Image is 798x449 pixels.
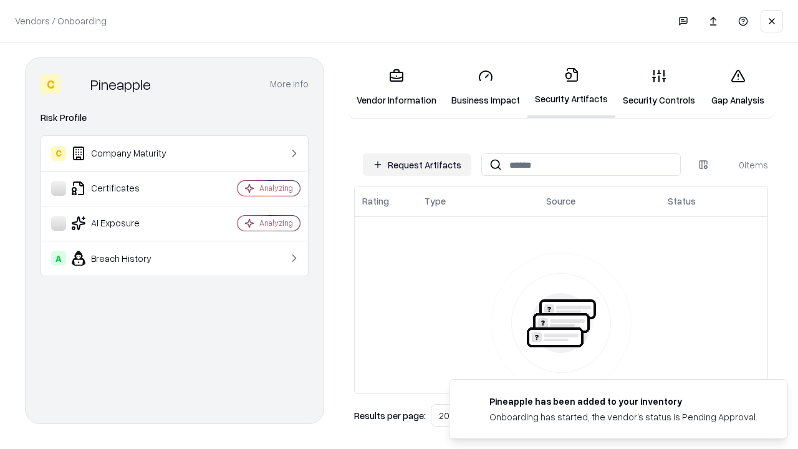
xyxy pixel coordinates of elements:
[15,14,107,27] p: Vendors / Onboarding
[51,181,200,196] div: Certificates
[464,395,479,410] img: pineappleenergy.com
[51,146,66,161] div: C
[425,195,446,208] div: Type
[259,218,293,228] div: Analyzing
[668,195,696,208] div: Status
[362,195,389,208] div: Rating
[718,158,768,171] div: 0 items
[41,110,309,125] div: Risk Profile
[354,409,426,422] p: Results per page:
[41,74,60,94] div: C
[527,57,615,118] a: Security Artifacts
[51,146,200,161] div: Company Maturity
[51,216,200,231] div: AI Exposure
[90,74,151,94] div: Pineapple
[444,59,527,117] a: Business Impact
[51,251,66,266] div: A
[489,410,757,423] div: Onboarding has started, the vendor's status is Pending Approval.
[259,183,293,193] div: Analyzing
[489,395,757,408] div: Pineapple has been added to your inventory
[65,74,85,94] img: Pineapple
[615,59,703,117] a: Security Controls
[51,251,200,266] div: Breach History
[270,73,309,95] button: More info
[363,153,471,176] button: Request Artifacts
[349,59,444,117] a: Vendor Information
[703,59,773,117] a: Gap Analysis
[546,195,575,208] div: Source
